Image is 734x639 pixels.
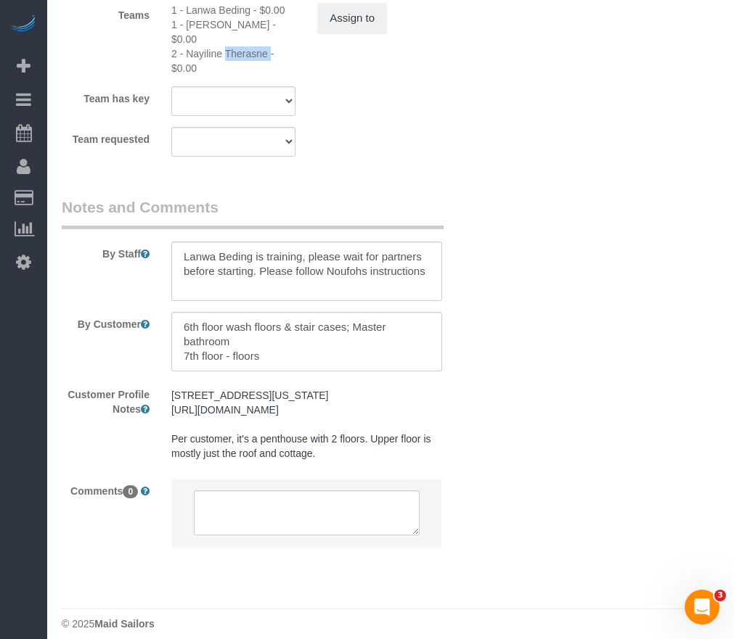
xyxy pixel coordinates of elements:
label: Teams [51,3,160,22]
div: 0 hours x $17.53/hour [171,17,295,46]
button: Assign to [317,3,387,33]
iframe: Intercom live chat [685,590,719,624]
label: Comments [51,479,160,498]
label: Customer Profile Notes [51,382,160,416]
div: 0 hours x $17.00/hour [171,46,295,75]
legend: Notes and Comments [62,197,444,229]
strong: Maid Sailors [94,618,154,630]
label: By Staff [51,242,160,261]
pre: [STREET_ADDRESS][US_STATE] [URL][DOMAIN_NAME] Per customer, it's a penthouse with 2 floors. Upper... [171,388,442,461]
div: © 2025 [62,617,719,631]
img: Automaid Logo [9,15,38,35]
label: By Customer [51,312,160,331]
span: 3 [714,590,726,601]
span: 0 [123,485,138,498]
div: 0 hours x $17.00/hour [171,3,295,17]
label: Team has key [51,86,160,106]
label: Team requested [51,127,160,147]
